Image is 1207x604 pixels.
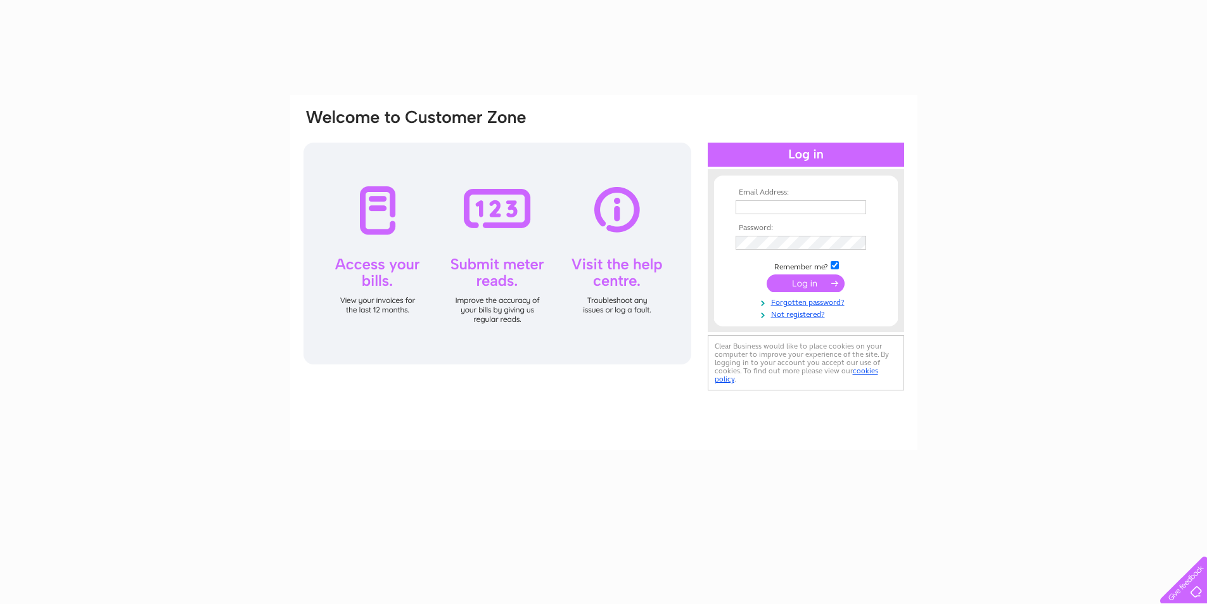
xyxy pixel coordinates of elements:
[732,188,879,197] th: Email Address:
[715,366,878,383] a: cookies policy
[736,295,879,307] a: Forgotten password?
[708,335,904,390] div: Clear Business would like to place cookies on your computer to improve your experience of the sit...
[767,274,845,292] input: Submit
[732,259,879,272] td: Remember me?
[732,224,879,233] th: Password:
[736,307,879,319] a: Not registered?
